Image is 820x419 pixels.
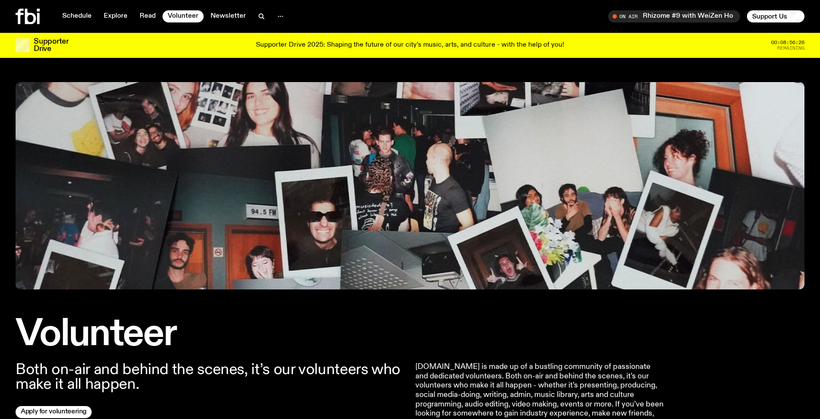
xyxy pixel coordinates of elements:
[16,362,405,392] p: Both on-air and behind the scenes, it’s our volunteers who make it all happen.
[163,10,204,22] a: Volunteer
[16,82,804,289] img: A collage of photographs and polaroids showing FBI volunteers.
[777,46,804,51] span: Remaining
[256,41,564,49] p: Supporter Drive 2025: Shaping the future of our city’s music, arts, and culture - with the help o...
[771,40,804,45] span: 00:08:56:26
[34,38,68,53] h3: Supporter Drive
[99,10,133,22] a: Explore
[747,10,804,22] button: Support Us
[57,10,97,22] a: Schedule
[16,406,92,418] a: Apply for volunteering
[752,13,787,20] span: Support Us
[205,10,251,22] a: Newsletter
[134,10,161,22] a: Read
[608,10,740,22] button: On AirRhizome #9 with WeiZen Ho
[16,317,405,352] h1: Volunteer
